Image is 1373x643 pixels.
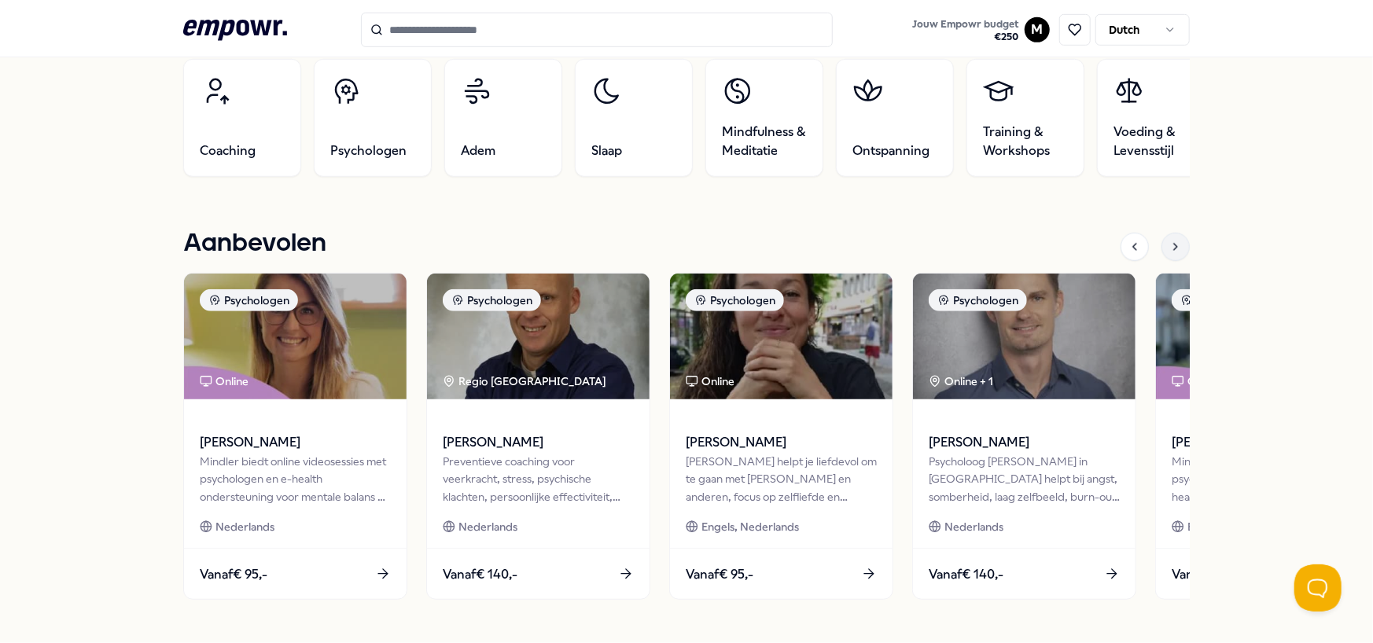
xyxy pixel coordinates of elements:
[575,59,693,177] a: Slaap
[686,564,753,585] span: Vanaf € 95,-
[183,224,326,263] h1: Aanbevolen
[215,518,274,535] span: Nederlands
[983,123,1068,160] span: Training & Workshops
[686,373,734,390] div: Online
[929,453,1120,505] div: Psycholoog [PERSON_NAME] in [GEOGRAPHIC_DATA] helpt bij angst, somberheid, laag zelfbeeld, burn-o...
[912,18,1018,31] span: Jouw Empowr budget
[443,373,609,390] div: Regio [GEOGRAPHIC_DATA]
[591,141,622,160] span: Slaap
[184,274,407,399] img: package image
[461,141,495,160] span: Adem
[669,273,893,600] a: package imagePsychologenOnline[PERSON_NAME][PERSON_NAME] helpt je liefdevol om te gaan met [PERSO...
[183,59,301,177] a: Coaching
[909,15,1021,46] button: Jouw Empowr budget€250
[444,59,562,177] a: Adem
[183,273,407,600] a: package imagePsychologenOnline[PERSON_NAME]Mindler biedt online videosessies met psychologen en e...
[1025,17,1050,42] button: M
[929,432,1120,453] span: [PERSON_NAME]
[836,59,954,177] a: Ontspanning
[426,273,650,600] a: package imagePsychologenRegio [GEOGRAPHIC_DATA] [PERSON_NAME]Preventieve coaching voor veerkracht...
[944,518,1003,535] span: Nederlands
[1187,518,1285,535] span: Engels, Nederlands
[686,453,877,505] div: [PERSON_NAME] helpt je liefdevol om te gaan met [PERSON_NAME] en anderen, focus op zelfliefde en ...
[686,432,877,453] span: [PERSON_NAME]
[929,564,1003,585] span: Vanaf € 140,-
[200,432,391,453] span: [PERSON_NAME]
[361,13,833,47] input: Search for products, categories or subcategories
[443,453,634,505] div: Preventieve coaching voor veerkracht, stress, psychische klachten, persoonlijke effectiviteit, ge...
[1294,564,1342,612] iframe: Help Scout Beacon - Open
[200,453,391,505] div: Mindler biedt online videosessies met psychologen en e-health ondersteuning voor mentale balans e...
[1172,373,1220,390] div: Online
[200,373,248,390] div: Online
[330,141,407,160] span: Psychologen
[705,59,823,177] a: Mindfulness & Meditatie
[1172,453,1363,505] div: Mindler biedt laagdrempelige online psychologische zorg via video en e-health modules, gericht op...
[200,141,256,160] span: Coaching
[200,289,298,311] div: Psychologen
[1172,432,1363,453] span: [PERSON_NAME]
[929,289,1027,311] div: Psychologen
[722,123,807,160] span: Mindfulness & Meditatie
[1172,564,1239,585] span: Vanaf € 95,-
[314,59,432,177] a: Psychologen
[443,564,517,585] span: Vanaf € 140,-
[686,289,784,311] div: Psychologen
[701,518,799,535] span: Engels, Nederlands
[1113,123,1198,160] span: Voeding & Levensstijl
[458,518,517,535] span: Nederlands
[1097,59,1215,177] a: Voeding & Levensstijl
[443,289,541,311] div: Psychologen
[1172,289,1270,311] div: Psychologen
[912,273,1136,600] a: package imagePsychologenOnline + 1[PERSON_NAME]Psycholoog [PERSON_NAME] in [GEOGRAPHIC_DATA] help...
[852,141,929,160] span: Ontspanning
[913,274,1136,399] img: package image
[443,432,634,453] span: [PERSON_NAME]
[966,59,1084,177] a: Training & Workshops
[912,31,1018,43] span: € 250
[906,13,1025,46] a: Jouw Empowr budget€250
[200,564,267,585] span: Vanaf € 95,-
[670,274,893,399] img: package image
[929,373,993,390] div: Online + 1
[427,274,650,399] img: package image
